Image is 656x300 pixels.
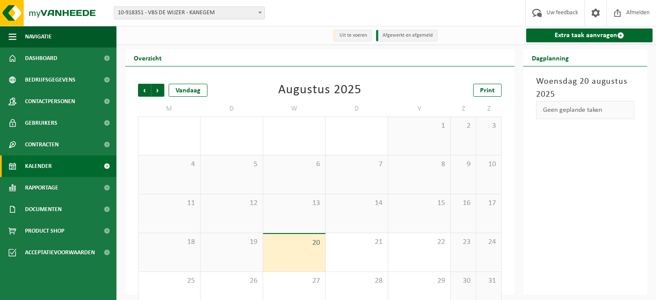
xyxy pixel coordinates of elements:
[267,238,321,248] span: 20
[267,160,321,169] span: 6
[330,199,383,208] span: 14
[25,177,58,199] span: Rapportage
[25,220,64,242] span: Product Shop
[114,7,264,19] span: 10-918351 - VBS DE WIJZER - KANEGEM
[392,199,446,208] span: 15
[480,199,497,208] span: 17
[267,199,321,208] span: 13
[205,160,258,169] span: 5
[476,101,502,117] td: Z
[205,276,258,286] span: 26
[480,87,495,94] span: Print
[143,199,196,208] span: 11
[205,237,258,247] span: 19
[143,276,196,286] span: 25
[536,101,634,119] div: Geen geplande taken
[201,101,263,117] td: D
[169,84,207,97] div: Vandaag
[536,75,634,101] h3: Woensdag 20 augustus 2025
[455,121,471,131] span: 2
[25,91,75,112] span: Contactpersonen
[25,69,75,91] span: Bedrijfsgegevens
[205,199,258,208] span: 12
[455,237,471,247] span: 23
[330,160,383,169] span: 7
[392,160,446,169] span: 8
[138,101,201,117] td: M
[138,84,151,97] span: Vorige
[451,101,476,117] td: Z
[480,237,497,247] span: 24
[388,101,451,117] td: V
[455,160,471,169] span: 9
[278,84,361,97] div: Augustus 2025
[392,276,446,286] span: 29
[333,30,372,41] li: Uit te voeren
[114,6,265,19] span: 10-918351 - VBS DE WIJZER - KANEGEM
[143,237,196,247] span: 18
[25,112,57,134] span: Gebruikers
[480,121,497,131] span: 3
[480,160,497,169] span: 10
[526,28,653,42] a: Extra taak aanvragen
[267,276,321,286] span: 27
[392,121,446,131] span: 1
[25,199,62,220] span: Documenten
[392,237,446,247] span: 22
[326,101,388,117] td: D
[523,49,578,66] h2: Dagplanning
[330,237,383,247] span: 21
[473,84,502,97] a: Print
[480,276,497,286] span: 31
[25,26,52,47] span: Navigatie
[25,134,59,155] span: Contracten
[151,84,164,97] span: Volgende
[455,199,471,208] span: 16
[143,160,196,169] span: 4
[125,49,170,66] h2: Overzicht
[376,30,437,41] li: Afgewerkt en afgemeld
[455,276,471,286] span: 30
[25,155,52,177] span: Kalender
[25,47,57,69] span: Dashboard
[263,101,326,117] td: W
[330,276,383,286] span: 28
[25,242,95,263] span: Acceptatievoorwaarden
